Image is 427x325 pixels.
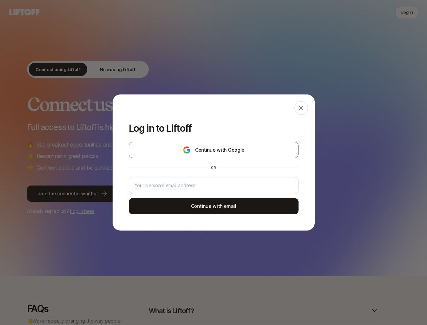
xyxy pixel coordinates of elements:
img: google-logo [183,146,191,154]
p: Log in to Liftoff [129,123,299,134]
button: Continue with Google [129,142,299,158]
div: or [208,165,219,170]
button: Continue with email [129,198,299,214]
input: Your personal email address [135,181,293,190]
